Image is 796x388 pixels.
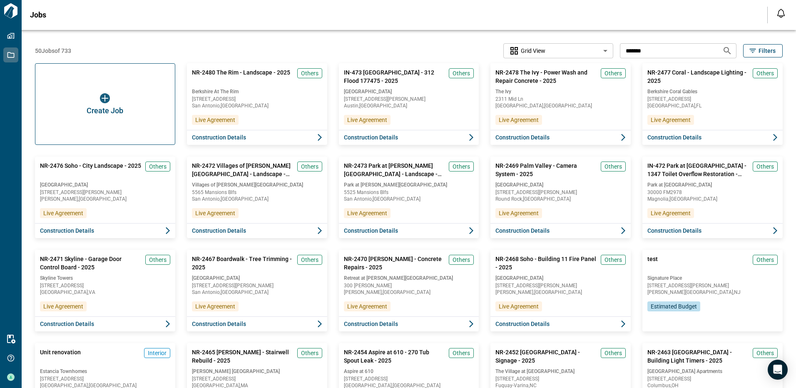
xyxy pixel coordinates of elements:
span: Others [756,162,774,171]
span: [STREET_ADDRESS][PERSON_NAME] [647,283,778,288]
span: [STREET_ADDRESS] [40,376,170,381]
span: NR-2469 Palm Valley - Camera System - 2025 [495,162,597,178]
span: [STREET_ADDRESS] [344,376,474,381]
span: The Ivy [495,88,626,95]
span: Construction Details [192,133,246,142]
span: Construction Details [647,133,701,142]
span: Construction Details [344,320,398,328]
span: 300 [PERSON_NAME] [344,283,474,288]
span: Others [604,162,622,171]
span: Live Agreement [195,302,235,311]
button: Construction Details [642,223,783,238]
button: Filters [743,44,783,57]
span: [STREET_ADDRESS] [495,376,626,381]
span: Live Agreement [347,302,387,311]
span: Berkshire At The Rim [192,88,322,95]
span: Others [604,256,622,264]
button: Open notification feed [774,7,788,20]
span: Others [301,256,318,264]
span: NR-2463 [GEOGRAPHIC_DATA] - Building Light Timers - 2025 [647,348,749,365]
span: Construction Details [40,320,94,328]
span: [PERSON_NAME] , [GEOGRAPHIC_DATA] [495,290,626,295]
span: San Antonio , [GEOGRAPHIC_DATA] [192,290,322,295]
span: Create Job [87,107,123,115]
button: Construction Details [339,316,479,331]
span: Park at [GEOGRAPHIC_DATA] [647,182,778,188]
span: NR-2470 [PERSON_NAME] - Concrete Repairs - 2025 [344,255,446,271]
span: Others [604,69,622,77]
span: Construction Details [495,133,550,142]
span: 5565 Mansions Blfs [192,190,322,195]
span: Others [453,162,470,171]
span: Fuquay-Varina , NC [495,383,626,388]
button: Search jobs [719,42,736,59]
span: Magnolia , [GEOGRAPHIC_DATA] [647,196,778,201]
span: Others [149,162,167,171]
span: Construction Details [495,226,550,235]
span: 2311 Mid Ln [495,97,626,102]
button: Construction Details [490,316,631,331]
span: Estimated Budget [651,302,697,311]
button: Construction Details [187,130,327,145]
span: Others [301,162,318,171]
span: Construction Details [344,133,398,142]
span: Grid View [521,47,545,55]
span: Live Agreement [195,116,235,124]
span: Live Agreement [43,209,83,217]
button: Construction Details [339,223,479,238]
span: Aspire at 610 [344,368,474,375]
span: Live Agreement [43,302,83,311]
span: NR-2476 Soho - City Landscape - 2025 [40,162,141,178]
span: Live Agreement [499,209,539,217]
div: Without label [503,42,613,60]
button: Construction Details [187,223,327,238]
span: 30000 FM2978 [647,190,778,195]
button: Construction Details [187,316,327,331]
span: [GEOGRAPHIC_DATA] [40,182,170,188]
span: Others [453,69,470,77]
span: [GEOGRAPHIC_DATA] [495,182,626,188]
span: NR-2452 [GEOGRAPHIC_DATA] - Signage - 2025 [495,348,597,365]
span: Others [604,349,622,357]
span: NR-2478 The Ivy - Power Wash and Repair Concrete - 2025 [495,68,597,85]
span: San Antonio , [GEOGRAPHIC_DATA] [344,196,474,201]
img: icon button [100,93,110,103]
span: Round Rock , [GEOGRAPHIC_DATA] [495,196,626,201]
span: 50 Jobs of 733 [35,47,71,55]
span: Construction Details [192,320,246,328]
span: [GEOGRAPHIC_DATA] [495,275,626,281]
span: Others [453,256,470,264]
span: [PERSON_NAME][GEOGRAPHIC_DATA] , NJ [647,290,778,295]
span: NR-2477 Coral - Landscape Lighting - 2025 [647,68,749,85]
span: Live Agreement [195,209,235,217]
span: [STREET_ADDRESS] [40,283,170,288]
span: Others [453,349,470,357]
span: Retreat at [PERSON_NAME][GEOGRAPHIC_DATA] [344,275,474,281]
span: Construction Details [647,226,701,235]
span: Live Agreement [347,209,387,217]
span: [GEOGRAPHIC_DATA] Apartments [647,368,778,375]
span: [PERSON_NAME] [GEOGRAPHIC_DATA] [192,368,322,375]
span: Others [301,349,318,357]
span: Skyline Towers [40,275,170,281]
span: NR-2465 [PERSON_NAME] - Stairwell Rebuild - 2025 [192,348,294,365]
span: Others [756,256,774,264]
span: Construction Details [495,320,550,328]
span: Park at [PERSON_NAME][GEOGRAPHIC_DATA] [344,182,474,188]
span: [STREET_ADDRESS][PERSON_NAME] [192,283,322,288]
span: San Antonio , [GEOGRAPHIC_DATA] [192,196,322,201]
span: [STREET_ADDRESS] [647,376,778,381]
span: 5525 Mansions Blfs [344,190,474,195]
span: NR-2471 Skyline - Garage Door Control Board - 2025 [40,255,142,271]
span: test [647,255,658,271]
span: Live Agreement [499,116,539,124]
span: The Village at [GEOGRAPHIC_DATA] [495,368,626,375]
span: Signature Place [647,275,778,281]
span: [GEOGRAPHIC_DATA] , [GEOGRAPHIC_DATA] [344,383,474,388]
span: [GEOGRAPHIC_DATA] , [GEOGRAPHIC_DATA] [40,383,170,388]
span: Columbus , OH [647,383,778,388]
span: Construction Details [192,226,246,235]
span: Others [301,69,318,77]
span: NR-2454 Aspire at 610 - 270 Tub Spout Leak - 2025 [344,348,446,365]
span: Filters [759,47,776,55]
